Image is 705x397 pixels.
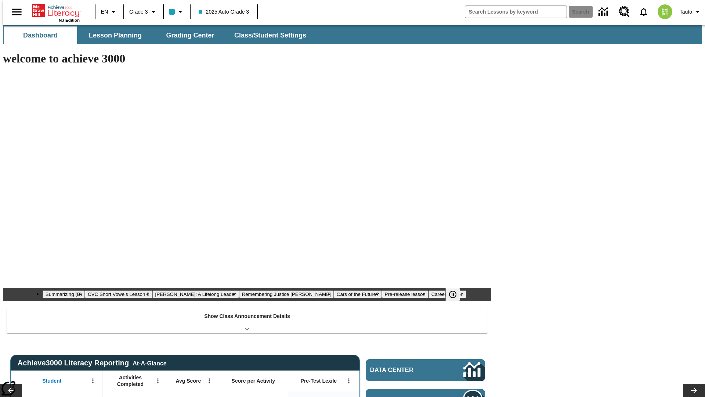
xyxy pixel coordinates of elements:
[301,378,337,384] span: Pre-Test Lexile
[366,359,485,381] a: Data Center
[239,290,334,298] button: Slide 4 Remembering Justice O'Connor
[133,359,166,367] div: At-A-Glance
[18,359,167,367] span: Achieve3000 Literacy Reporting
[658,4,672,19] img: avatar image
[204,375,215,386] button: Open Menu
[614,2,634,22] a: Resource Center, Will open in new tab
[98,5,121,18] button: Language: EN, Select a language
[228,26,312,44] button: Class/Student Settings
[445,288,467,301] div: Pause
[101,8,108,16] span: EN
[32,3,80,22] div: Home
[152,375,163,386] button: Open Menu
[3,26,313,44] div: SubNavbar
[42,378,61,384] span: Student
[153,26,227,44] button: Grading Center
[199,8,249,16] span: 2025 Auto Grade 3
[232,378,275,384] span: Score per Activity
[6,1,28,23] button: Open side menu
[680,8,692,16] span: Tauto
[4,26,77,44] button: Dashboard
[7,308,488,333] div: Show Class Announcement Details
[23,31,58,40] span: Dashboard
[32,3,80,18] a: Home
[85,290,152,298] button: Slide 2 CVC Short Vowels Lesson 2
[3,25,702,44] div: SubNavbar
[334,290,382,298] button: Slide 5 Cars of the Future?
[87,375,98,386] button: Open Menu
[370,366,439,374] span: Data Center
[129,8,148,16] span: Grade 3
[59,18,80,22] span: NJ Edition
[204,312,290,320] p: Show Class Announcement Details
[166,31,214,40] span: Grading Center
[126,5,161,18] button: Grade: Grade 3, Select a grade
[465,6,567,18] input: search field
[106,374,155,387] span: Activities Completed
[166,5,188,18] button: Class color is light blue. Change class color
[343,375,354,386] button: Open Menu
[234,31,306,40] span: Class/Student Settings
[43,290,85,298] button: Slide 1 Summarizing (B)
[152,290,239,298] button: Slide 3 Dianne Feinstein: A Lifelong Leader
[683,384,705,397] button: Lesson carousel, Next
[634,2,653,21] a: Notifications
[677,5,705,18] button: Profile/Settings
[429,290,466,298] button: Slide 7 Career Lesson
[3,52,491,65] h1: welcome to achieve 3000
[445,288,460,301] button: Pause
[653,2,677,21] button: Select a new avatar
[594,2,614,22] a: Data Center
[79,26,152,44] button: Lesson Planning
[176,378,201,384] span: Avg Score
[89,31,142,40] span: Lesson Planning
[382,290,429,298] button: Slide 6 Pre-release lesson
